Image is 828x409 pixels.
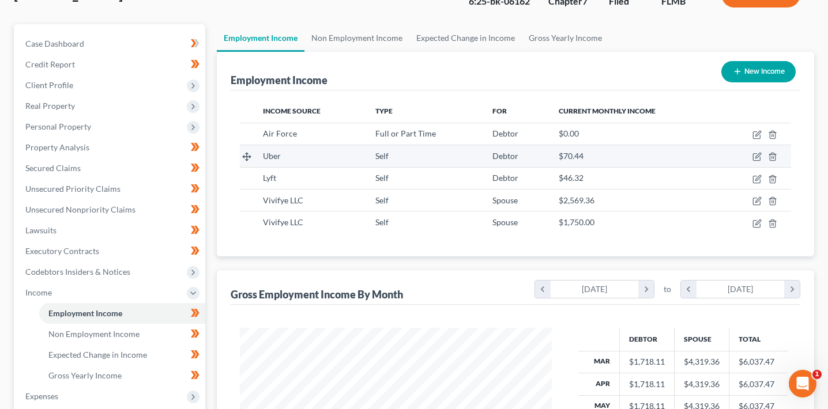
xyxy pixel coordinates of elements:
[522,24,609,52] a: Gross Yearly Income
[16,220,205,241] a: Lawsuits
[559,107,656,115] span: Current Monthly Income
[263,128,297,138] span: Air Force
[25,122,91,131] span: Personal Property
[48,350,147,359] span: Expected Change in Income
[674,328,729,351] th: Spouse
[721,61,796,82] button: New Income
[638,281,654,298] i: chevron_right
[697,281,785,298] div: [DATE]
[16,54,205,75] a: Credit Report
[48,329,140,339] span: Non Employment Income
[25,142,89,152] span: Property Analysis
[16,179,205,199] a: Unsecured Priority Claims
[231,287,403,301] div: Gross Employment Income By Month
[25,267,130,277] span: Codebtors Insiders & Notices
[559,195,594,205] span: $2,569.36
[559,173,584,183] span: $46.32
[39,365,205,386] a: Gross Yearly Income
[492,107,507,115] span: For
[16,158,205,179] a: Secured Claims
[25,246,99,256] span: Executory Contracts
[375,128,436,138] span: Full or Part Time
[25,163,81,173] span: Secured Claims
[578,373,620,395] th: Apr
[25,225,57,235] span: Lawsuits
[578,351,620,373] th: Mar
[551,281,639,298] div: [DATE]
[375,195,389,205] span: Self
[375,151,389,161] span: Self
[784,281,800,298] i: chevron_right
[25,59,75,69] span: Credit Report
[375,107,393,115] span: Type
[39,344,205,365] a: Expected Change in Income
[492,128,518,138] span: Debtor
[16,199,205,220] a: Unsecured Nonpriority Claims
[789,370,816,397] iframe: Intercom live chat
[263,107,321,115] span: Income Source
[492,195,518,205] span: Spouse
[39,324,205,344] a: Non Employment Income
[559,217,594,227] span: $1,750.00
[263,217,303,227] span: Vivifye LLC
[39,303,205,324] a: Employment Income
[231,73,328,87] div: Employment Income
[684,356,720,368] div: $4,319.36
[559,128,579,138] span: $0.00
[217,24,304,52] a: Employment Income
[684,378,720,390] div: $4,319.36
[729,373,788,395] td: $6,037.47
[812,370,822,379] span: 1
[409,24,522,52] a: Expected Change in Income
[492,217,518,227] span: Spouse
[304,24,409,52] a: Non Employment Income
[263,173,276,183] span: Lyft
[629,378,665,390] div: $1,718.11
[263,151,281,161] span: Uber
[25,184,121,194] span: Unsecured Priority Claims
[535,281,551,298] i: chevron_left
[263,195,303,205] span: Vivifye LLC
[729,328,788,351] th: Total
[48,308,122,318] span: Employment Income
[375,217,389,227] span: Self
[25,391,58,401] span: Expenses
[25,39,84,48] span: Case Dashboard
[25,101,75,111] span: Real Property
[16,137,205,158] a: Property Analysis
[619,328,674,351] th: Debtor
[629,356,665,368] div: $1,718.11
[25,287,52,297] span: Income
[375,173,389,183] span: Self
[681,281,697,298] i: chevron_left
[25,204,136,214] span: Unsecured Nonpriority Claims
[492,173,518,183] span: Debtor
[48,370,122,380] span: Gross Yearly Income
[559,151,584,161] span: $70.44
[664,283,671,295] span: to
[729,351,788,373] td: $6,037.47
[16,241,205,262] a: Executory Contracts
[25,80,73,90] span: Client Profile
[16,33,205,54] a: Case Dashboard
[492,151,518,161] span: Debtor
